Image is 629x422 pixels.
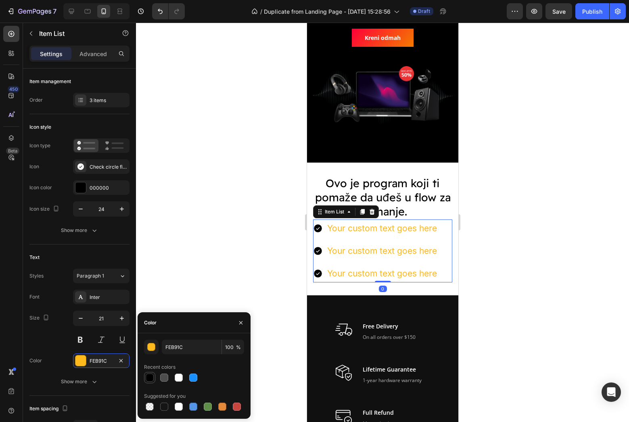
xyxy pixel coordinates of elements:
img: Alt Image [28,385,45,402]
div: Size [29,313,51,324]
span: Paragraph 1 [77,272,104,280]
button: Save [545,3,572,19]
p: Full Refund [56,386,108,394]
div: Check circle filled [90,163,127,171]
p: Advanced [79,50,107,58]
div: Open Intercom Messenger [602,382,621,402]
iframe: Design area [307,23,458,422]
div: Icon [29,163,39,170]
span: / [260,7,262,16]
button: Show more [29,374,130,389]
div: Color [29,357,42,364]
div: 3 items [90,97,127,104]
div: Order [29,96,43,104]
div: Beta [6,148,19,154]
span: Save [552,8,566,15]
button: Show more [29,223,130,238]
div: 450 [8,86,19,92]
div: Show more [61,378,98,386]
div: Publish [582,7,602,16]
div: FEB91C [90,357,113,365]
p: 7 [53,6,56,16]
div: Icon type [29,142,50,149]
button: Publish [575,3,609,19]
div: Color [144,319,157,326]
div: Text [29,254,40,261]
span: Duplicate from Landing Page - [DATE] 15:28:56 [264,7,391,16]
div: 000000 [90,184,127,192]
p: Money-back guarantee [56,397,108,405]
p: Item List [39,29,108,38]
div: Undo/Redo [152,3,185,19]
div: Suggested for you [144,393,186,400]
div: Item spacing [29,403,70,414]
button: 7 [3,3,60,19]
p: Settings [40,50,63,58]
div: Styles [29,272,44,280]
div: Show more [61,226,98,234]
div: Inter [90,294,127,301]
button: Paragraph 1 [73,269,130,283]
div: Recent colors [144,364,176,371]
div: Item management [29,78,71,85]
span: Draft [418,8,430,15]
span: % [236,344,241,351]
div: Icon size [29,204,61,215]
div: Icon style [29,123,51,131]
div: Icon color [29,184,52,191]
input: Eg: FFFFFF [162,340,222,354]
div: Font [29,293,40,301]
